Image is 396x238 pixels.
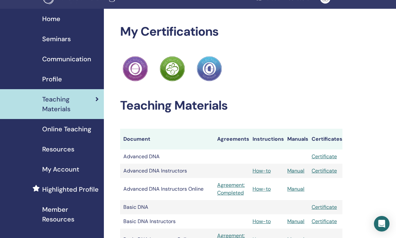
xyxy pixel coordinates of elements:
[123,56,148,81] img: Practitioner
[42,14,60,24] span: Home
[42,54,91,64] span: Communication
[214,129,249,149] th: Agreements
[120,178,214,200] td: Advanced DNA Instructors Online
[217,181,246,197] a: Agreement: Completed
[312,153,337,160] a: Certificate
[120,24,342,39] h2: My Certifications
[253,167,271,174] a: How-to
[312,218,337,225] a: Certificate
[287,167,304,174] a: Manual
[120,149,214,164] td: Advanced DNA
[42,184,99,194] span: Highlighted Profile
[42,205,99,224] span: Member Resources
[249,129,284,149] th: Instructions
[308,129,342,149] th: Certificates
[312,204,337,210] a: Certificate
[197,56,222,81] img: Practitioner
[120,200,214,214] td: Basic DNA
[253,185,271,192] a: How-to
[120,164,214,178] td: Advanced DNA Instructors
[42,124,91,134] span: Online Teaching
[42,94,95,114] span: Teaching Materials
[312,167,337,174] a: Certificate
[120,214,214,229] td: Basic DNA Instructors
[120,98,342,113] h2: Teaching Materials
[120,129,214,149] th: Document
[253,218,271,225] a: How-to
[284,129,308,149] th: Manuals
[42,34,71,44] span: Seminars
[42,74,62,84] span: Profile
[42,164,79,174] span: My Account
[160,56,185,81] img: Practitioner
[42,144,74,154] span: Resources
[287,218,304,225] a: Manual
[287,185,304,192] a: Manual
[374,216,390,232] div: Open Intercom Messenger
